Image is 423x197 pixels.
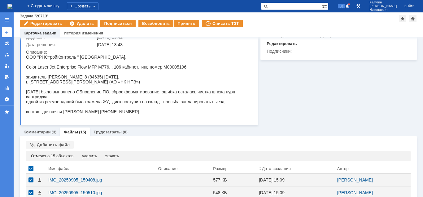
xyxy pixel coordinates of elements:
div: Подписчики: [267,49,336,54]
div: скачать [105,154,119,159]
div: [DATE] 15:09 [259,177,285,182]
th: Имя файла [46,163,156,174]
a: Карточка задачи [24,31,56,35]
div: Имя файла [48,166,71,171]
a: Перейти на домашнюю страницу [7,4,12,9]
a: [PERSON_NAME] [337,177,373,182]
div: Добавить в избранное [399,15,406,22]
div: Создать [67,2,98,10]
div: Автор [337,166,349,171]
div: 577 КБ [213,177,254,182]
div: (3) [52,130,57,134]
div: [DATE] 13:43 [97,42,250,47]
a: Заявки на командах [2,38,12,48]
a: История изменения [64,31,103,35]
div: Отмечено 15 объектов: [31,154,75,159]
div: Редактировать [267,41,297,46]
span: Николаевич [369,8,397,12]
div: Описание: [26,50,251,55]
span: Калугин [369,1,397,4]
a: Перейти в интерфейс администратора [355,2,362,10]
a: [PERSON_NAME] [337,190,373,195]
div: IMG_20250905_150408.jpg [48,177,153,182]
a: Отчеты [2,83,12,93]
div: IMG_20250905_150510.jpg [48,190,153,195]
div: [DATE] 13:42 [97,35,250,40]
span: 38 [338,4,345,8]
div: Размер [213,166,228,171]
span: Скачать файл [37,177,42,182]
div: Задача "28713" [20,14,49,18]
a: Комментарии [24,130,51,134]
div: Описание [158,166,178,171]
div: (15) [79,130,86,134]
div: [DATE] 15:09 [259,190,285,195]
a: Настройки [2,94,12,104]
span: Скачать файл [37,190,42,195]
a: Создать заявку [2,27,12,37]
th: Автор [335,163,411,174]
a: Трудозатраты [94,130,122,134]
a: Мои заявки [2,61,12,71]
a: Мои согласования [2,72,12,82]
div: удалить [82,154,97,159]
a: Заявки в моей ответственности [2,50,12,60]
div: 548 КБ [213,190,254,195]
th: Дата создания [256,163,335,174]
div: Дата решения: [26,42,96,47]
span: [PERSON_NAME] [369,4,397,8]
div: Дата создания [262,166,291,171]
th: Размер [211,163,256,174]
img: logo [7,4,12,9]
div: Сделать домашней страницей [409,15,416,22]
a: Файлы [64,130,78,134]
span: Расширенный поиск [322,3,328,9]
div: (0) [123,130,128,134]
